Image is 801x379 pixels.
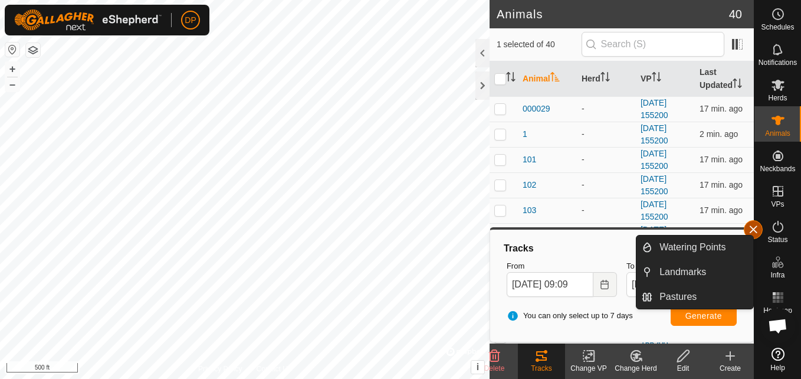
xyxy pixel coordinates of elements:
div: Change VP [565,363,612,374]
span: Herds [768,94,787,102]
a: Contact Us [257,364,291,374]
a: Landmarks [652,260,753,284]
button: + [5,62,19,76]
div: Open chat [760,308,796,344]
button: Generate [671,305,737,326]
div: Edit [659,363,707,374]
span: Animals [765,130,790,137]
span: Watering Points [659,240,726,254]
span: 40 [729,5,742,23]
div: - [582,128,631,141]
span: Sep 10, 2025, 8:53 AM [700,180,743,189]
span: Help [770,364,785,371]
p-sorticon: Activate to sort [550,74,560,83]
li: Landmarks [636,260,753,284]
span: Sep 10, 2025, 8:53 AM [700,205,743,215]
span: Delete [484,364,505,373]
button: Map Layers [26,43,40,57]
div: Tracks [502,241,741,256]
li: Pastures [636,285,753,309]
div: Create [707,363,754,374]
span: 102 [523,179,536,191]
div: Tracks [518,363,565,374]
p-sorticon: Activate to sort [733,80,742,90]
a: [DATE] 155200 [641,123,668,145]
th: Herd [577,61,636,97]
span: Neckbands [760,165,795,172]
th: Last Updated [695,61,754,97]
th: Animal [518,61,577,97]
a: [DATE] 155200 [641,174,668,196]
span: VPs [771,201,784,208]
input: Search (S) [582,32,724,57]
p-sorticon: Activate to sort [506,74,516,83]
span: 000029 [523,103,550,115]
span: Sep 10, 2025, 8:53 AM [700,155,743,164]
div: - [582,103,631,115]
a: [DATE] 155200 [641,149,668,171]
div: - [582,153,631,166]
span: Infra [770,272,784,279]
label: To [626,260,737,272]
span: Pastures [659,290,697,304]
li: Watering Points [636,236,753,259]
img: Gallagher Logo [14,9,162,31]
span: 1 [523,128,527,141]
span: DP [185,14,196,27]
span: Landmarks [659,265,706,279]
span: Sep 10, 2025, 9:08 AM [700,129,738,139]
div: - [582,204,631,217]
a: Watering Points [652,236,753,259]
a: Pastures [652,285,753,309]
span: You can only select up to 7 days [507,310,633,322]
span: 103 [523,204,536,217]
button: i [471,361,484,374]
span: 1 selected of 40 [497,38,582,51]
a: Help [754,343,801,376]
span: Heatmap [763,307,792,314]
a: [DATE] 155200 [641,225,668,247]
span: Schedules [761,24,794,31]
h2: Animals [497,7,729,21]
div: - [582,179,631,191]
span: Notifications [759,59,797,66]
label: From [507,260,617,272]
span: 101 [523,153,536,166]
button: Reset Map [5,43,19,57]
th: VP [636,61,695,97]
button: – [5,77,19,92]
span: Sep 10, 2025, 8:53 AM [700,104,743,113]
button: Choose Date [593,272,617,297]
span: Status [767,236,787,243]
span: Generate [685,311,722,321]
span: i [477,362,479,372]
a: [DATE] 155200 [641,98,668,120]
p-sorticon: Activate to sort [652,74,661,83]
p-sorticon: Activate to sort [600,74,610,83]
a: [DATE] 155200 [641,200,668,221]
a: Privacy Policy [198,364,242,374]
div: Change Herd [612,363,659,374]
